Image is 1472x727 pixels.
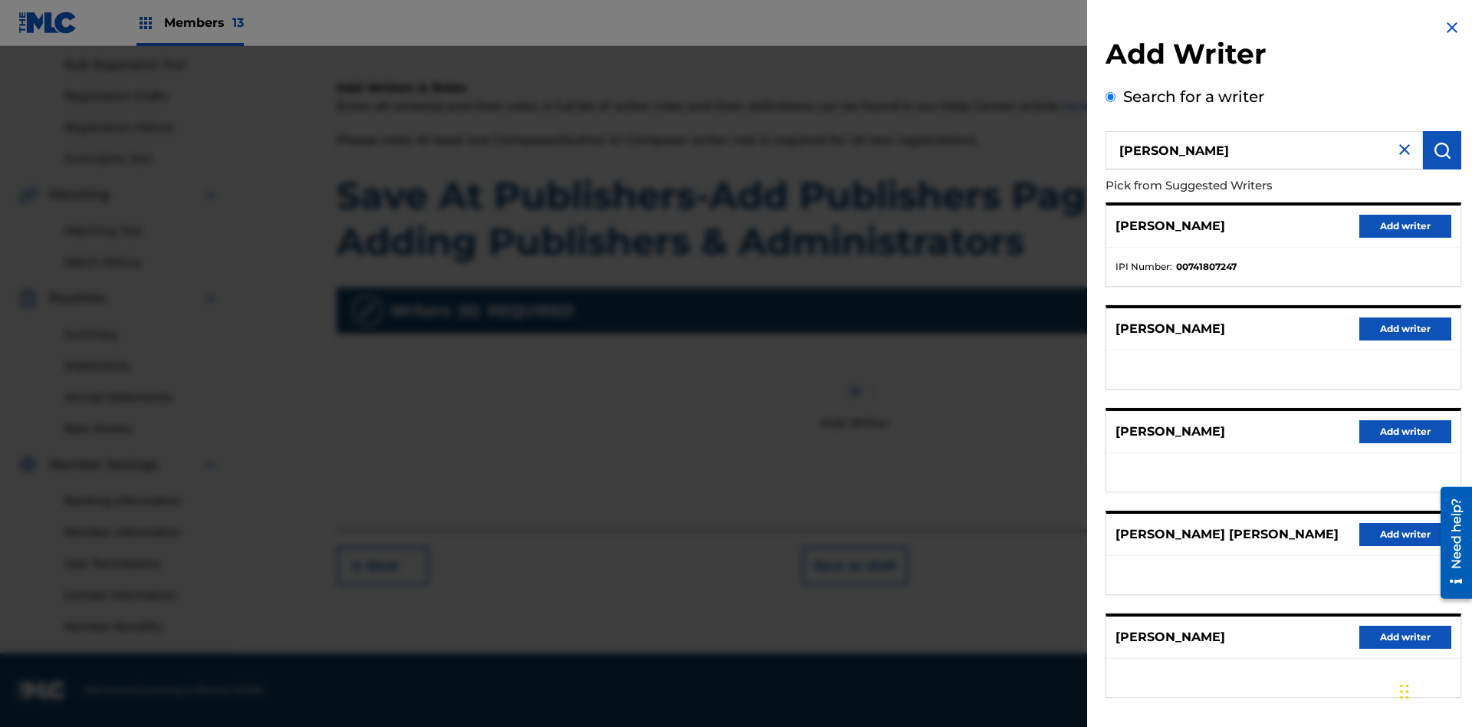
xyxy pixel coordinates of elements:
[1433,141,1451,160] img: Search Works
[1429,481,1472,607] iframe: Resource Center
[1106,37,1461,76] h2: Add Writer
[1400,669,1409,715] div: Drag
[1115,320,1225,338] p: [PERSON_NAME]
[1359,317,1451,340] button: Add writer
[1106,131,1423,169] input: Search writer's name or IPI Number
[1123,87,1264,106] label: Search for a writer
[1115,217,1225,235] p: [PERSON_NAME]
[1395,653,1472,727] iframe: Chat Widget
[1115,423,1225,441] p: [PERSON_NAME]
[18,12,77,34] img: MLC Logo
[232,15,244,30] span: 13
[1176,260,1237,274] strong: 00741807247
[164,14,244,31] span: Members
[1115,260,1172,274] span: IPI Number :
[1106,169,1374,202] p: Pick from Suggested Writers
[1359,420,1451,443] button: Add writer
[1115,628,1225,646] p: [PERSON_NAME]
[1359,523,1451,546] button: Add writer
[1359,626,1451,649] button: Add writer
[1395,140,1414,159] img: close
[136,14,155,32] img: Top Rightsholders
[1359,215,1451,238] button: Add writer
[1115,525,1339,544] p: [PERSON_NAME] [PERSON_NAME]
